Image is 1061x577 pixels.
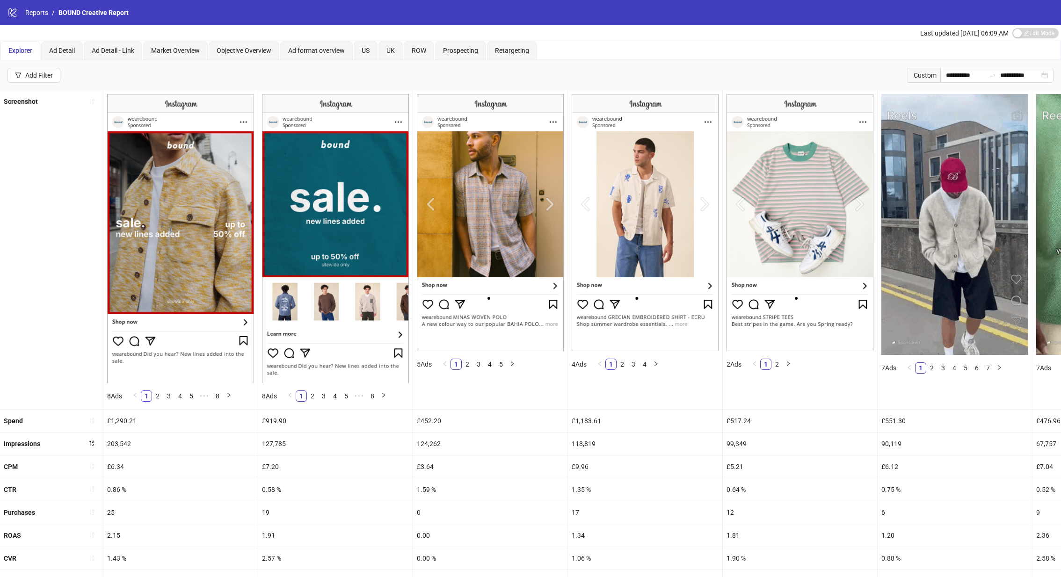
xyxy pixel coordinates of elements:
li: Next Page [223,390,234,402]
b: Impressions [4,440,40,447]
b: Screenshot [4,98,38,105]
b: ROAS [4,532,21,539]
li: 2 [926,362,937,374]
span: swap-right [989,72,996,79]
a: 6 [972,363,982,373]
a: 3 [319,391,329,401]
div: 118,819 [568,433,722,455]
a: 1 [451,359,461,369]
div: £551.30 [878,410,1032,432]
li: Previous Page [130,390,141,402]
div: 0.88 % [878,547,1032,570]
div: £1,290.21 [103,410,258,432]
span: 7 Ads [1036,364,1051,372]
div: £1,183.61 [568,410,722,432]
li: 1 [296,390,307,402]
li: 4 [639,359,650,370]
div: 127,785 [258,433,413,455]
li: Next Page [650,359,661,370]
div: 1.91 [258,524,413,547]
img: Screenshot 120226752444340173 [417,94,564,351]
span: BOUND Creative Report [58,9,129,16]
span: sort-descending [88,440,95,447]
div: 1.06 % [568,547,722,570]
li: 2 [307,390,318,402]
span: sort-ascending [88,532,95,538]
a: 4 [485,359,495,369]
a: 7 [983,363,993,373]
li: 3 [318,390,329,402]
li: 2 [771,359,783,370]
span: sort-ascending [88,555,95,562]
span: left [287,392,293,398]
li: 1 [605,359,617,370]
li: 5 [960,362,971,374]
span: sort-ascending [88,98,95,105]
a: 1 [296,391,306,401]
button: right [994,362,1005,374]
span: sort-ascending [88,463,95,469]
a: 5 [960,363,971,373]
span: left [907,365,912,370]
span: UK [386,47,395,54]
span: 8 Ads [107,392,122,400]
div: 1.34 [568,524,722,547]
button: right [783,359,794,370]
li: 1 [141,390,152,402]
div: 19 [258,501,413,524]
div: 1.43 % [103,547,258,570]
div: 0.75 % [878,478,1032,501]
div: £7.20 [258,455,413,478]
a: 3 [473,359,484,369]
span: 2 Ads [727,361,741,368]
span: Prospecting [443,47,478,54]
b: CVR [4,555,16,562]
span: Objective Overview [217,47,271,54]
li: Previous Page [284,390,296,402]
span: right [509,361,515,367]
img: Screenshot 120227269900040173 [727,94,873,351]
button: right [223,390,234,402]
div: £3.64 [413,455,567,478]
li: 1 [915,362,926,374]
li: Previous Page [439,359,451,370]
button: Add Filter [7,68,60,83]
button: right [507,359,518,370]
span: left [752,361,757,367]
a: 8 [212,391,223,401]
li: 6 [971,362,982,374]
li: 1 [451,359,462,370]
a: 2 [462,359,472,369]
button: left [749,359,760,370]
li: 5 [495,359,507,370]
li: 1 [760,359,771,370]
li: 4 [949,362,960,374]
div: £919.90 [258,410,413,432]
span: Retargeting [495,47,529,54]
img: Screenshot 120226896089610173 [572,94,719,351]
a: 3 [628,359,639,369]
span: sort-ascending [88,486,95,492]
div: 25 [103,501,258,524]
li: 3 [163,390,174,402]
div: 1.90 % [723,547,877,570]
span: 5 Ads [417,361,432,368]
a: 4 [640,359,650,369]
li: 8 [367,390,378,402]
button: right [650,359,661,370]
li: 4 [484,359,495,370]
a: 2 [617,359,627,369]
button: left [284,390,296,402]
span: Ad format overview [288,47,345,54]
div: 0.86 % [103,478,258,501]
a: 4 [175,391,185,401]
span: to [989,72,996,79]
a: 8 [367,391,378,401]
li: 3 [937,362,949,374]
button: left [439,359,451,370]
span: filter [15,72,22,79]
button: right [378,390,389,402]
span: Ad Detail - Link [92,47,134,54]
button: left [594,359,605,370]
